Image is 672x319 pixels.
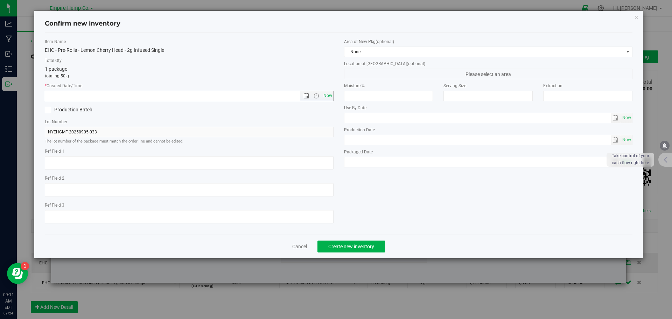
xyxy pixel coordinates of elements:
label: Production Batch [45,106,184,113]
span: (optional) [376,39,394,44]
label: Ref Field 2 [45,175,334,181]
span: Open the date view [300,93,312,99]
span: Open the time view [310,93,322,99]
label: Serving Size [443,83,533,89]
small: The lot number of the package must match the order line and cannot be edited. [45,139,183,144]
span: (optional) [407,61,425,66]
label: Area of New Pkg [344,39,633,45]
iframe: Resource center [7,263,28,284]
label: Lot Number [45,119,334,125]
label: Extraction [543,83,632,89]
span: Create new inventory [328,244,374,249]
a: Cancel [292,243,307,250]
label: Production Date [344,127,633,133]
iframe: Resource center unread badge [21,262,29,270]
label: Item Name [45,39,334,45]
label: Use By Date [344,105,633,111]
label: Total Qty [45,57,334,64]
span: Set Current date [621,135,633,145]
label: Moisture % [344,83,433,89]
span: 1 package [45,66,67,72]
span: Set Current date [621,113,633,123]
h4: Confirm new inventory [45,19,120,28]
label: Packaged Date [344,149,633,155]
span: None [344,47,624,57]
label: Ref Field 1 [45,148,334,154]
label: Ref Field 3 [45,202,334,208]
label: Created Date/Time [45,83,334,89]
span: select [611,113,621,123]
span: Please select an area [344,69,633,79]
span: Set Current date [322,91,334,101]
span: select [611,135,621,145]
p: totaling 50 g [45,73,334,79]
button: Create new inventory [317,241,385,252]
span: select [621,113,632,123]
div: EHC - Pre-Rolls - Lemon Cherry Head - 2g Infused Single [45,47,334,54]
span: select [621,135,632,145]
label: Location of [GEOGRAPHIC_DATA] [344,61,633,67]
